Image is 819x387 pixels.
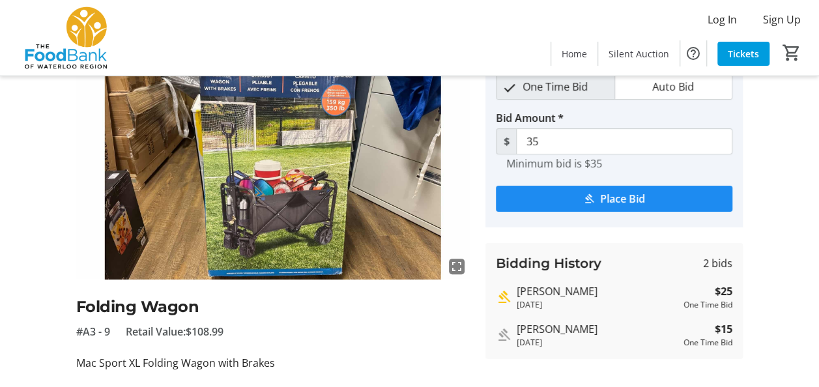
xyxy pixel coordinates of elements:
[598,42,680,66] a: Silent Auction
[703,255,732,271] span: 2 bids
[8,5,124,70] img: The Food Bank of Waterloo Region's Logo
[708,12,737,27] span: Log In
[517,337,678,349] div: [DATE]
[517,283,678,299] div: [PERSON_NAME]
[76,355,470,371] p: Mac Sport XL Folding Wagon with Brakes
[496,327,511,343] mat-icon: Outbid
[76,324,110,339] span: #A3 - 9
[728,47,759,61] span: Tickets
[449,259,465,274] mat-icon: fullscreen
[496,186,732,212] button: Place Bid
[715,283,732,299] strong: $25
[683,337,732,349] div: One Time Bid
[609,47,669,61] span: Silent Auction
[496,128,517,154] span: $
[496,110,564,126] label: Bid Amount *
[717,42,769,66] a: Tickets
[763,12,801,27] span: Sign Up
[780,41,803,64] button: Cart
[562,47,587,61] span: Home
[600,191,645,207] span: Place Bid
[515,74,596,99] span: One Time Bid
[517,299,678,311] div: [DATE]
[551,42,597,66] a: Home
[644,74,702,99] span: Auto Bid
[76,58,470,279] img: Image
[697,9,747,30] button: Log In
[496,289,511,305] mat-icon: Highest bid
[683,299,732,311] div: One Time Bid
[680,40,706,66] button: Help
[753,9,811,30] button: Sign Up
[715,321,732,337] strong: $15
[506,157,602,170] tr-hint: Minimum bid is $35
[76,295,470,319] h2: Folding Wagon
[126,324,223,339] span: Retail Value: $108.99
[496,253,601,273] h3: Bidding History
[517,321,678,337] div: [PERSON_NAME]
